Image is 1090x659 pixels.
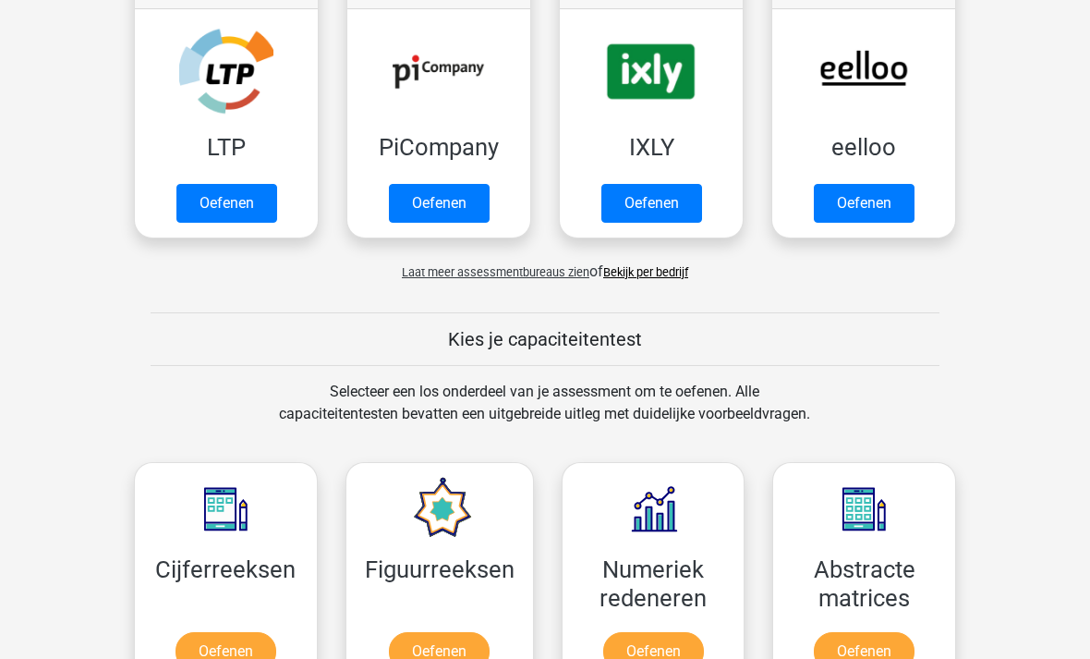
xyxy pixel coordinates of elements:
[601,184,702,223] a: Oefenen
[120,246,970,283] div: of
[402,265,589,279] span: Laat meer assessmentbureaus zien
[814,184,914,223] a: Oefenen
[151,328,939,350] h5: Kies je capaciteitentest
[389,184,490,223] a: Oefenen
[261,381,828,447] div: Selecteer een los onderdeel van je assessment om te oefenen. Alle capaciteitentesten bevatten een...
[176,184,277,223] a: Oefenen
[603,265,688,279] a: Bekijk per bedrijf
